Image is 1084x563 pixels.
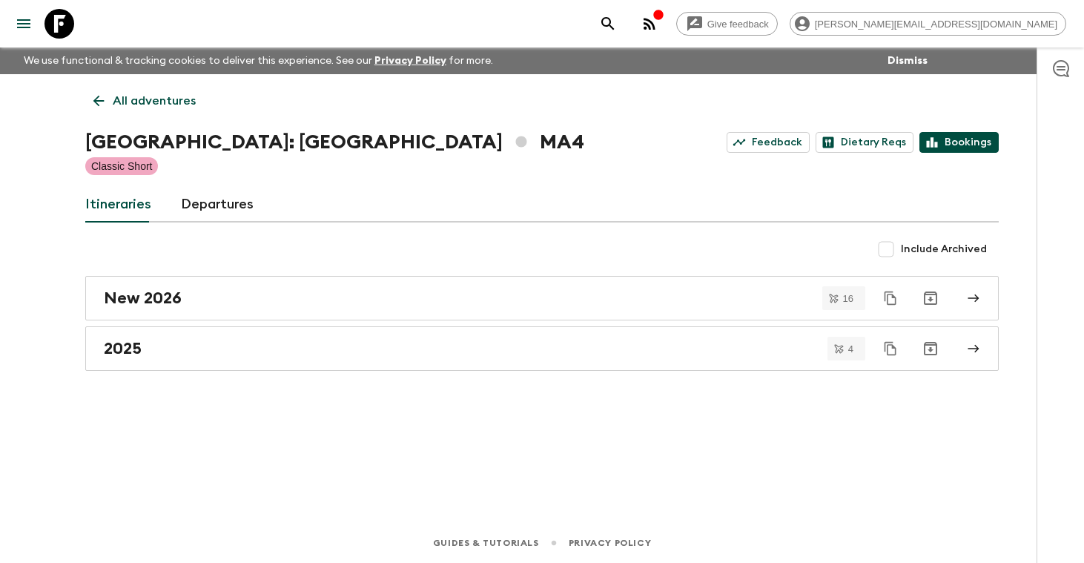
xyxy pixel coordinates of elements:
[85,326,999,371] a: 2025
[790,12,1066,36] div: [PERSON_NAME][EMAIL_ADDRESS][DOMAIN_NAME]
[877,335,904,362] button: Duplicate
[18,47,499,74] p: We use functional & tracking cookies to deliver this experience. See our for more.
[916,283,945,313] button: Archive
[104,289,182,308] h2: New 2026
[374,56,446,66] a: Privacy Policy
[433,535,539,551] a: Guides & Tutorials
[85,276,999,320] a: New 2026
[727,132,810,153] a: Feedback
[9,9,39,39] button: menu
[699,19,777,30] span: Give feedback
[676,12,778,36] a: Give feedback
[877,285,904,312] button: Duplicate
[834,294,862,303] span: 16
[85,187,151,223] a: Itineraries
[593,9,623,39] button: search adventures
[839,344,862,354] span: 4
[884,50,931,71] button: Dismiss
[916,334,945,363] button: Archive
[91,159,152,174] p: Classic Short
[807,19,1065,30] span: [PERSON_NAME][EMAIL_ADDRESS][DOMAIN_NAME]
[85,128,584,157] h1: [GEOGRAPHIC_DATA]: [GEOGRAPHIC_DATA] MA4
[816,132,913,153] a: Dietary Reqs
[85,86,204,116] a: All adventures
[919,132,999,153] a: Bookings
[113,92,196,110] p: All adventures
[901,242,987,257] span: Include Archived
[181,187,254,223] a: Departures
[569,535,651,551] a: Privacy Policy
[104,339,142,358] h2: 2025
